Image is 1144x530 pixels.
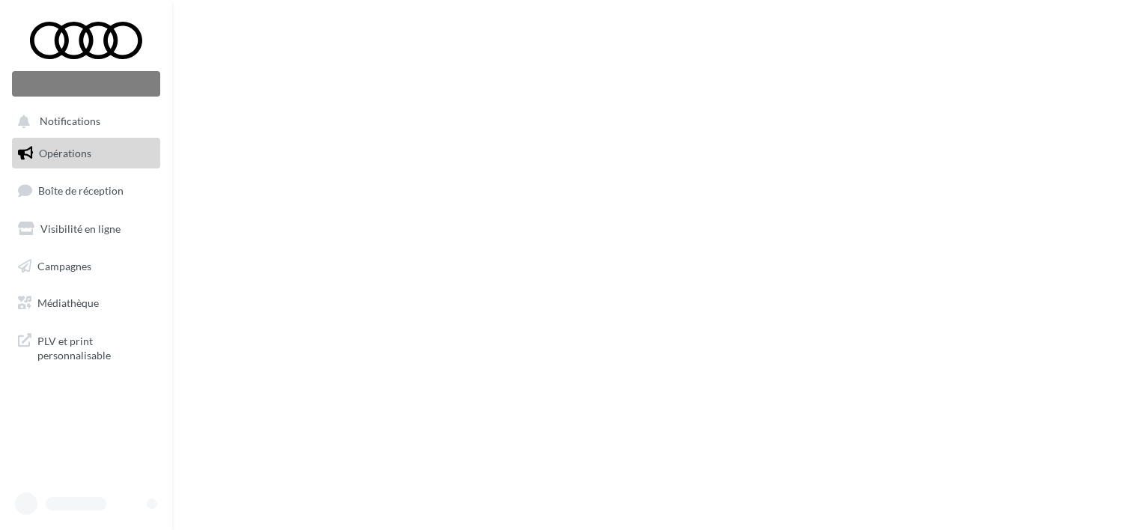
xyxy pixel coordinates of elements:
[9,213,163,245] a: Visibilité en ligne
[37,259,91,272] span: Campagnes
[12,71,160,97] div: Nouvelle campagne
[39,147,91,159] span: Opérations
[37,331,154,363] span: PLV et print personnalisable
[9,174,163,207] a: Boîte de réception
[40,115,100,128] span: Notifications
[9,138,163,169] a: Opérations
[38,184,124,197] span: Boîte de réception
[37,296,99,309] span: Médiathèque
[9,325,163,369] a: PLV et print personnalisable
[9,287,163,319] a: Médiathèque
[40,222,121,235] span: Visibilité en ligne
[9,251,163,282] a: Campagnes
